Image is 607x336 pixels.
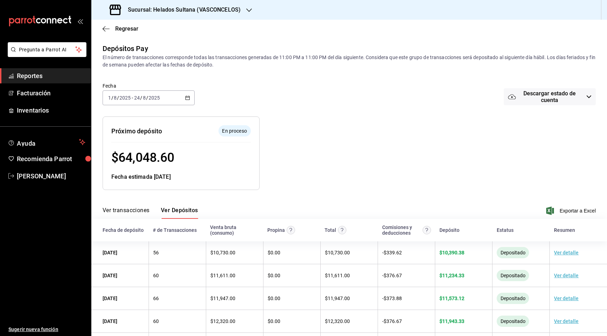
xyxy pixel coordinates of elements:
div: El monto ha sido enviado a tu cuenta bancaria. Puede tardar en verse reflejado, según la entidad ... [497,270,529,281]
h3: Sucursal: Helados Sultana (VASCONCELOS) [122,6,241,14]
span: Depositado [498,296,528,301]
div: El depósito aún no se ha enviado a tu cuenta bancaria. [218,125,251,137]
span: / [140,95,142,101]
span: Depositado [498,273,528,278]
button: Exportar a Excel [548,207,596,215]
span: - $ 376.67 [382,318,402,324]
div: El monto ha sido enviado a tu cuenta bancaria. Puede tardar en verse reflejado, según la entidad ... [497,247,529,258]
div: Comisiones y deducciones [382,224,421,236]
span: $ 11,943.33 [439,318,464,324]
button: open_drawer_menu [77,18,83,24]
td: [DATE] [91,241,149,264]
input: -- [113,95,117,101]
input: -- [108,95,111,101]
div: Propina [267,227,285,233]
td: 56 [149,241,206,264]
span: $ 11,573.12 [439,296,464,301]
td: $0.00 [263,241,320,264]
div: Próximo depósito [111,126,162,136]
button: Regresar [103,25,138,32]
span: - $ 373.88 [382,296,402,301]
div: navigation tabs [103,207,198,219]
button: Pregunta a Parrot AI [8,42,86,57]
button: Ver Depósitos [161,207,198,219]
td: [DATE] [91,287,149,310]
td: $0.00 [263,287,320,310]
div: Fecha estimada [DATE] [111,173,251,181]
td: [DATE] [91,310,149,333]
span: $ 64,048.60 [111,150,174,165]
div: El monto ha sido enviado a tu cuenta bancaria. Puede tardar en verse reflejado, según la entidad ... [497,316,529,327]
span: $ 11,611.00 [210,273,235,278]
span: Regresar [115,25,138,32]
a: Ver detalle [554,318,579,324]
span: Inventarios [17,106,85,115]
span: Depositado [498,250,528,255]
div: Estatus [497,227,514,233]
td: 66 [149,287,206,310]
span: $ 11,947.00 [325,296,350,301]
span: Recomienda Parrot [17,154,85,164]
span: Reportes [17,71,85,81]
span: Depositado [498,318,528,324]
svg: Este monto equivale al total de la venta más otros abonos antes de aplicar comisión e IVA. [338,226,346,234]
input: -- [143,95,146,101]
span: $ 12,320.00 [325,318,350,324]
span: / [111,95,113,101]
td: $0.00 [263,264,320,287]
button: Descargar estado de cuenta [504,88,596,105]
span: $ 11,234.33 [439,273,464,278]
td: $0.00 [263,310,320,333]
span: Descargar estado de cuenta [516,90,583,103]
a: Pregunta a Parrot AI [5,51,86,58]
span: - $ 376.67 [382,273,402,278]
svg: Contempla comisión de ventas y propinas, IVA, cancelaciones y devoluciones. [423,226,431,234]
span: / [117,95,119,101]
span: [PERSON_NAME] [17,171,85,181]
a: Ver detalle [554,250,579,255]
input: ---- [119,95,131,101]
span: Pregunta a Parrot AI [19,46,76,53]
td: [DATE] [91,264,149,287]
a: Ver detalle [554,296,579,301]
span: Sugerir nueva función [8,326,85,333]
td: 60 [149,264,206,287]
input: ---- [148,95,160,101]
span: $ 10,390.38 [439,250,464,255]
span: Ayuda [17,138,76,146]
div: Venta bruta (consumo) [210,224,259,236]
span: $ 12,320.00 [210,318,235,324]
svg: Las propinas mostradas excluyen toda configuración de retención. [287,226,295,234]
div: # de Transacciones [153,227,197,233]
span: / [146,95,148,101]
div: Fecha de depósito [103,227,144,233]
span: - [132,95,133,101]
div: Resumen [554,227,575,233]
span: - $ 339.62 [382,250,402,255]
button: Ver transacciones [103,207,150,219]
div: El monto ha sido enviado a tu cuenta bancaria. Puede tardar en verse reflejado, según la entidad ... [497,293,529,304]
a: Ver detalle [554,273,579,278]
div: El número de transacciones corresponde todas las transacciones generadas de 11:00 PM a 11:00 PM d... [103,54,596,69]
div: Depósito [439,227,459,233]
span: $ 11,947.00 [210,296,235,301]
span: $ 10,730.00 [210,250,235,255]
label: Fecha [103,83,195,88]
span: En proceso [219,127,249,135]
div: Depósitos Pay [103,43,148,54]
span: $ 11,611.00 [325,273,350,278]
div: Total [325,227,336,233]
span: $ 10,730.00 [325,250,350,255]
td: 60 [149,310,206,333]
span: Facturación [17,88,85,98]
input: -- [134,95,140,101]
